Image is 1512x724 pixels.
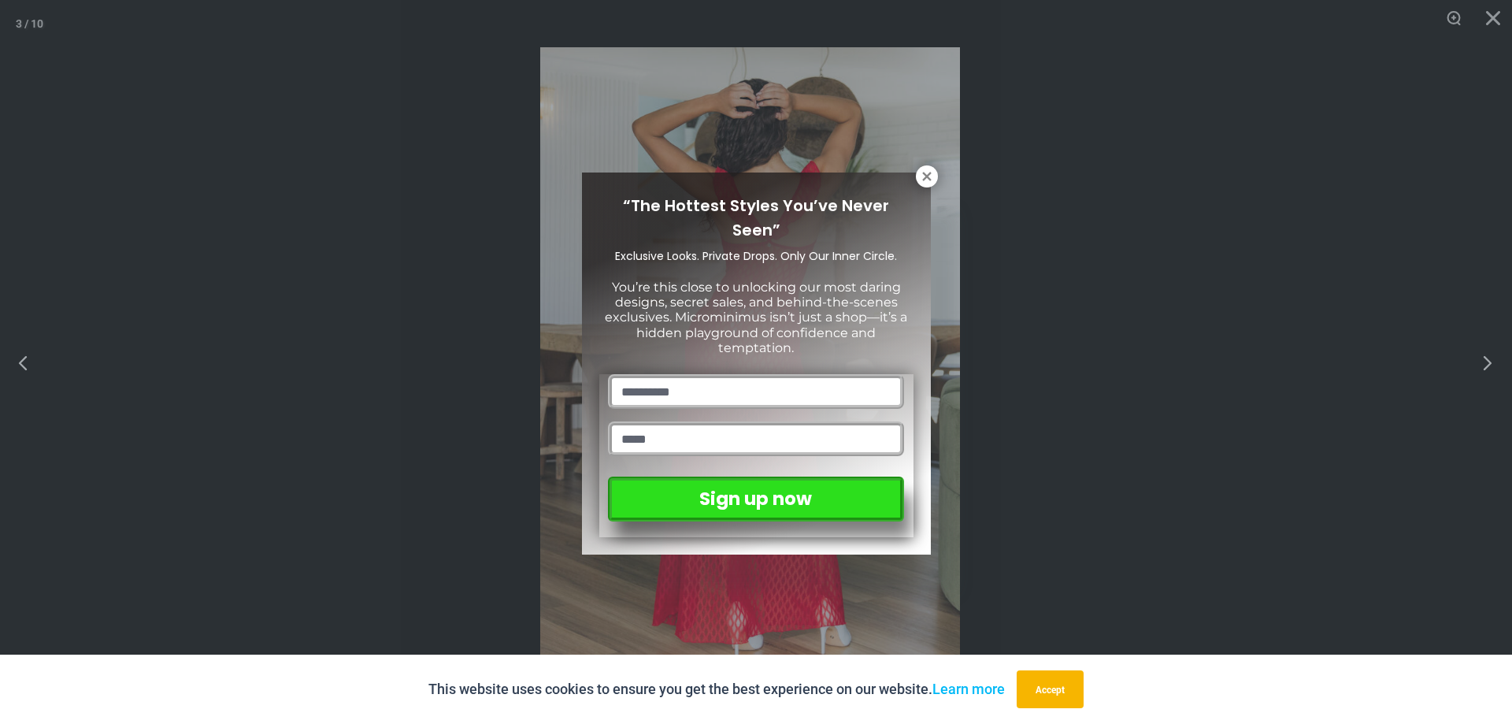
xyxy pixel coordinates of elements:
button: Accept [1017,670,1084,708]
p: This website uses cookies to ensure you get the best experience on our website. [428,678,1005,701]
a: Learn more [932,681,1005,697]
span: You’re this close to unlocking our most daring designs, secret sales, and behind-the-scenes exclu... [605,280,907,355]
button: Close [916,165,938,187]
button: Sign up now [608,477,903,522]
span: “The Hottest Styles You’ve Never Seen” [623,195,889,241]
span: Exclusive Looks. Private Drops. Only Our Inner Circle. [615,248,897,264]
